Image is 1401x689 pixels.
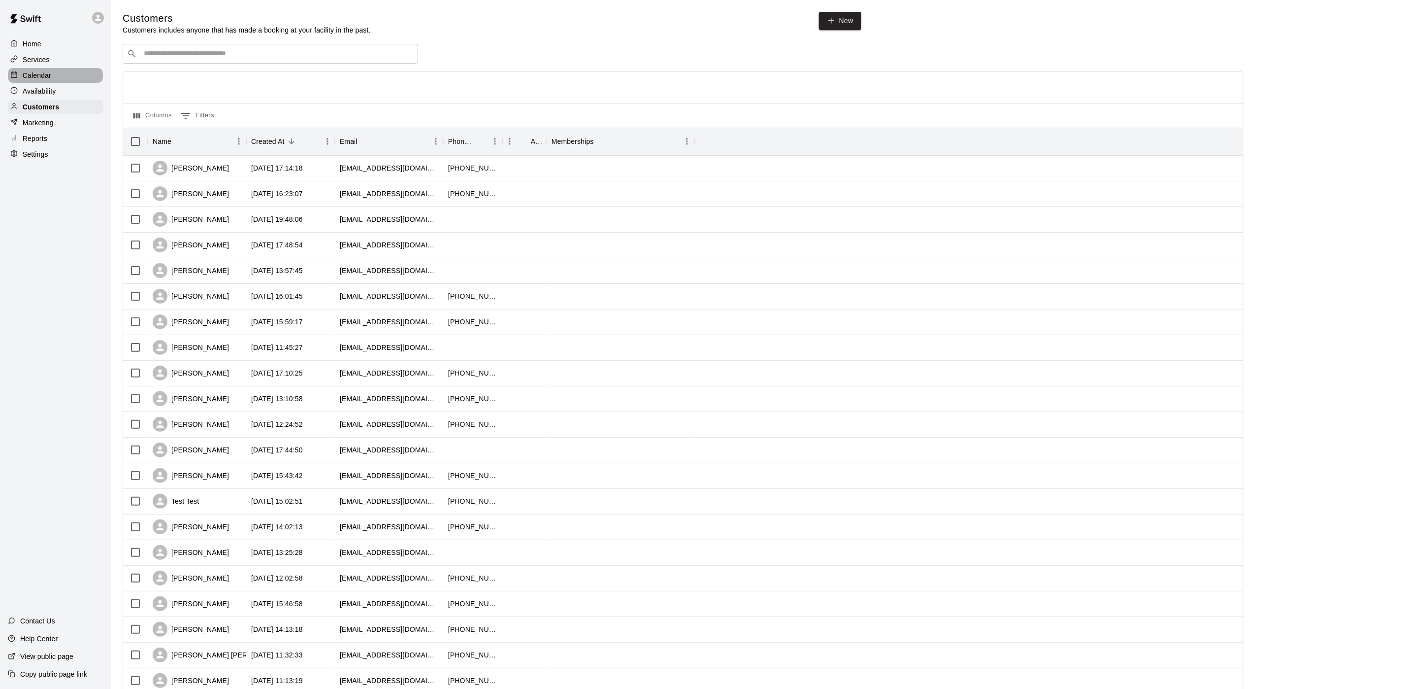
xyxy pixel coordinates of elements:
[340,343,438,352] div: marco830@msn.com
[178,108,217,124] button: Show filters
[251,573,303,583] div: 2025-08-05 12:02:58
[251,522,303,532] div: 2025-08-05 14:02:13
[8,131,103,146] a: Reports
[340,128,358,155] div: Email
[448,624,497,634] div: +16314876345
[335,128,443,155] div: Email
[153,263,229,278] div: [PERSON_NAME]
[153,128,171,155] div: Name
[231,134,246,149] button: Menu
[153,366,229,380] div: [PERSON_NAME]
[488,134,502,149] button: Menu
[448,317,497,327] div: +15165671623
[251,128,285,155] div: Created At
[153,340,229,355] div: [PERSON_NAME]
[251,419,303,429] div: 2025-08-08 12:24:52
[340,419,438,429] div: mcoticchio1@gmail.com
[340,445,438,455] div: tellymontalvo@yahoo.com
[448,163,497,173] div: +16315765018
[448,394,497,404] div: +15164579448
[8,68,103,83] a: Calendar
[448,650,497,660] div: +15162879775
[153,468,229,483] div: [PERSON_NAME]
[251,624,303,634] div: 2025-08-04 14:13:18
[340,599,438,609] div: jfusaro96@gmail.com
[20,669,87,679] p: Copy public page link
[8,52,103,67] div: Services
[153,186,229,201] div: [PERSON_NAME]
[448,522,497,532] div: +14157405103
[502,134,517,149] button: Menu
[320,134,335,149] button: Menu
[251,676,303,686] div: 2025-08-03 11:13:19
[8,84,103,99] a: Availability
[246,128,335,155] div: Created At
[819,12,861,30] a: New
[153,673,229,688] div: [PERSON_NAME]
[123,44,418,64] div: Search customers by name or email
[340,291,438,301] div: mshapskinsky@yahoo.com
[680,134,694,149] button: Menu
[251,343,303,352] div: 2025-08-10 11:45:27
[531,128,542,155] div: Age
[20,652,73,661] p: View public page
[251,394,303,404] div: 2025-08-08 13:10:58
[448,599,497,609] div: +16316972902
[448,676,497,686] div: +16507962106
[448,419,497,429] div: +13476132265
[251,496,303,506] div: 2025-08-06 15:02:51
[594,135,608,148] button: Sort
[123,12,371,25] h5: Customers
[285,135,298,148] button: Sort
[153,391,229,406] div: [PERSON_NAME]
[340,240,438,250] div: xjroyalex@hotmail.com
[251,445,303,455] div: 2025-08-07 17:44:50
[171,135,185,148] button: Sort
[340,368,438,378] div: slepmt@yahoo.com
[153,161,229,175] div: [PERSON_NAME]
[8,100,103,114] a: Customers
[153,212,229,227] div: [PERSON_NAME]
[153,545,229,560] div: [PERSON_NAME]
[251,189,303,199] div: 2025-08-13 16:23:07
[8,147,103,162] a: Settings
[20,616,55,626] p: Contact Us
[340,548,438,557] div: tjvonfricken@gmail.com
[251,471,303,481] div: 2025-08-07 15:43:42
[23,134,47,143] p: Reports
[474,135,488,148] button: Sort
[153,622,229,637] div: [PERSON_NAME]
[23,149,48,159] p: Settings
[340,624,438,634] div: runwayjoe15@gmail.com
[23,39,41,49] p: Home
[448,189,497,199] div: +15168053147
[340,573,438,583] div: twoods43@yahoo.com
[448,291,497,301] div: +15708070329
[251,214,303,224] div: 2025-08-12 19:48:06
[517,135,531,148] button: Sort
[340,676,438,686] div: aggie_ang@yahoo.com
[448,128,474,155] div: Phone Number
[251,599,303,609] div: 2025-08-04 15:46:58
[448,471,497,481] div: +15163984375
[8,36,103,51] a: Home
[547,128,694,155] div: Memberships
[340,317,438,327] div: dmaccardi@gmail.com
[251,266,303,276] div: 2025-08-12 13:57:45
[8,115,103,130] a: Marketing
[23,70,51,80] p: Calendar
[148,128,246,155] div: Name
[358,135,371,148] button: Sort
[153,648,289,662] div: [PERSON_NAME] [PERSON_NAME]
[153,494,199,509] div: Test Test
[448,496,497,506] div: +16313321892
[153,519,229,534] div: [PERSON_NAME]
[23,55,50,65] p: Services
[251,548,303,557] div: 2025-08-05 13:25:28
